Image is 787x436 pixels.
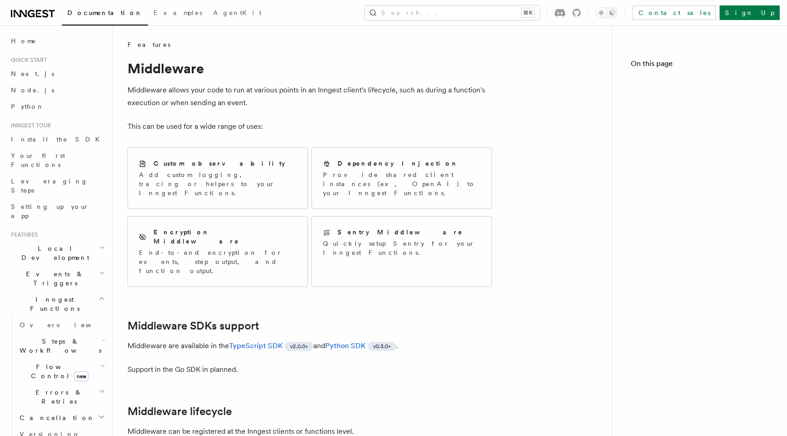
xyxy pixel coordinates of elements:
span: Errors & Retries [16,388,99,406]
span: Features [128,40,170,49]
a: Sign Up [720,5,780,20]
span: Install the SDK [11,136,105,143]
a: TypeScript SDK [229,341,283,350]
span: new [74,371,89,381]
h2: Custom observability [153,159,285,168]
h2: Sentry Middleware [337,228,463,237]
span: Flow Control [16,362,100,380]
span: v0.3.0+ [373,343,391,350]
span: Node.js [11,86,54,94]
p: Middleware are available in the and . [128,340,492,352]
span: v2.0.0+ [290,343,308,350]
a: Examples [148,3,208,25]
a: Setting up your app [7,198,107,224]
span: Features [7,231,38,238]
span: Inngest Functions [7,295,98,313]
button: Search...⌘K [365,5,540,20]
a: Node.js [7,82,107,98]
p: This can be used for a wide range of uses: [128,120,492,133]
span: Examples [153,9,202,16]
a: Middleware SDKs support [128,319,259,332]
a: Contact sales [633,5,716,20]
span: Leveraging Steps [11,177,88,194]
a: AgentKit [208,3,267,25]
p: Middleware allows your code to run at various points in an Inngest client's lifecycle, such as du... [128,84,492,109]
button: Events & Triggers [7,266,107,291]
h2: Dependency Injection [337,159,458,168]
span: Overview [20,321,113,329]
span: Quick start [7,56,47,64]
a: Your first Functions [7,147,107,173]
a: Sentry MiddlewareQuickly setup Sentry for your Inngest Functions. [312,216,492,287]
span: Home [11,36,36,46]
a: Overview [16,317,107,333]
span: Python [11,103,44,110]
button: Cancellation [16,410,107,426]
button: Steps & Workflows [16,333,107,359]
button: Local Development [7,240,107,266]
button: Flow Controlnew [16,359,107,384]
span: AgentKit [213,9,261,16]
span: Steps & Workflows [16,337,102,355]
button: Toggle dark mode [596,7,618,18]
a: Dependency InjectionProvide shared client instances (ex, OpenAI) to your Inngest Functions. [312,147,492,209]
a: Next.js [7,66,107,82]
a: Home [7,33,107,49]
p: Add custom logging, tracing or helpers to your Inngest Functions. [139,170,296,198]
a: Encryption MiddlewareEnd-to-end encryption for events, step output, and function output. [128,216,308,287]
a: Python SDK [325,341,366,350]
span: Setting up your app [11,203,89,219]
h4: On this page [631,58,769,73]
span: Inngest tour [7,122,51,129]
span: Next.js [11,70,54,77]
a: Python [7,98,107,115]
a: Install the SDK [7,131,107,147]
p: Support in the Go SDK in planned. [128,363,492,376]
a: Middleware lifecycle [128,405,232,418]
button: Errors & Retries [16,384,107,410]
a: Documentation [62,3,148,25]
span: Local Development [7,244,99,262]
a: Leveraging Steps [7,173,107,198]
a: Custom observabilityAdd custom logging, tracing or helpers to your Inngest Functions. [128,147,308,209]
p: Quickly setup Sentry for your Inngest Functions. [323,239,480,257]
p: End-to-end encryption for events, step output, and function output. [139,248,296,275]
span: Events & Triggers [7,269,99,288]
span: Cancellation [16,413,95,422]
button: Inngest Functions [7,291,107,317]
span: Your first Functions [11,152,65,168]
h1: Middleware [128,60,492,76]
p: Provide shared client instances (ex, OpenAI) to your Inngest Functions. [323,170,480,198]
h2: Encryption Middleware [153,228,296,246]
span: Documentation [67,9,143,16]
kbd: ⌘K [521,8,534,17]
